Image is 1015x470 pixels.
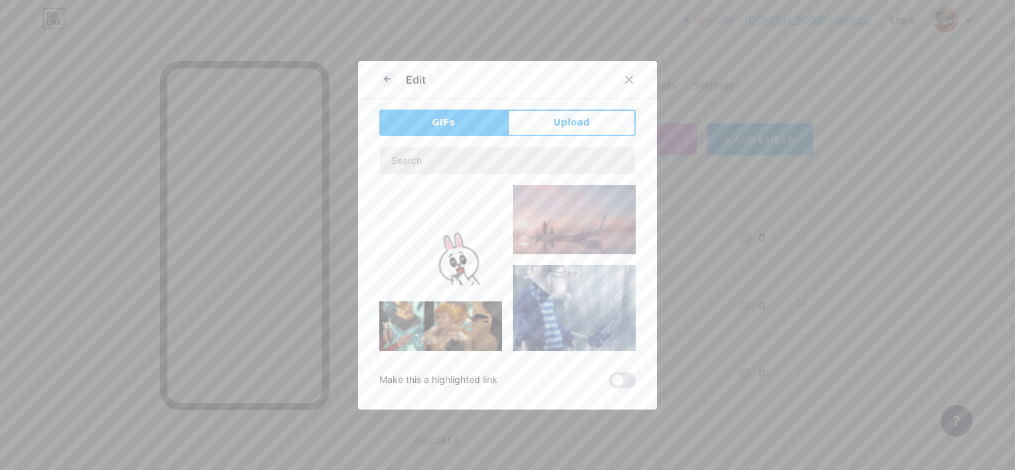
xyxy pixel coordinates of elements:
[379,301,502,370] img: Gihpy
[380,147,635,174] input: Search
[379,372,498,388] div: Make this a highlighted link
[513,265,636,356] img: Gihpy
[406,72,426,88] div: Edit
[432,116,455,129] span: GIFs
[507,110,636,136] button: Upload
[513,185,636,254] img: Gihpy
[379,185,502,291] img: Gihpy
[553,116,590,129] span: Upload
[379,110,507,136] button: GIFs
